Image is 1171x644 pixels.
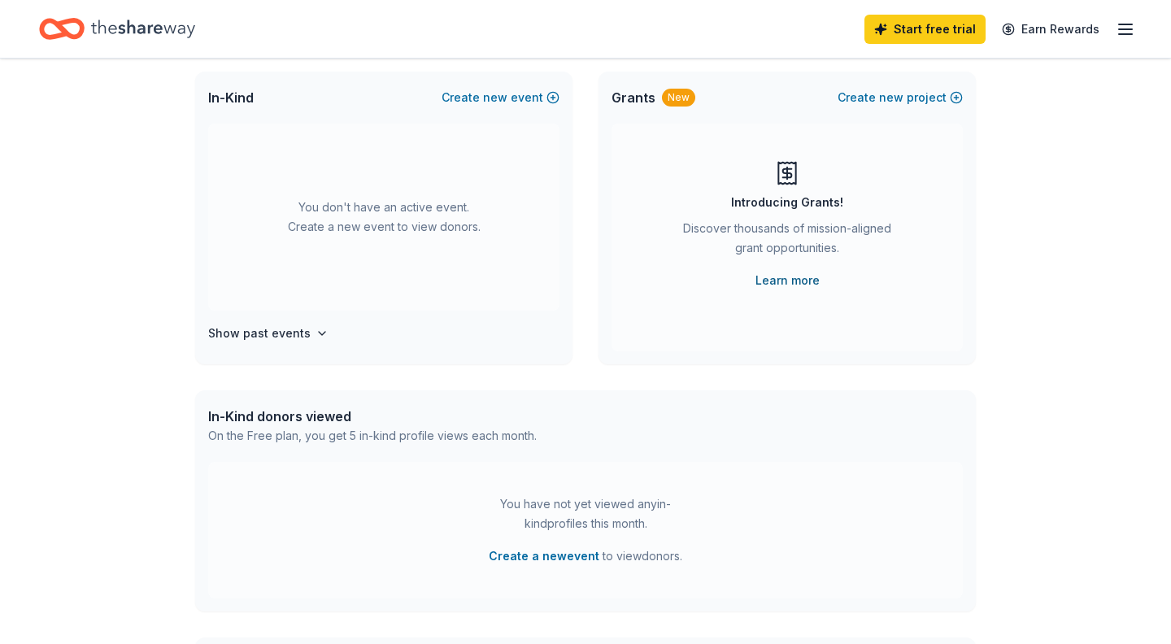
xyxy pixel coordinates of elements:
[483,88,507,107] span: new
[484,494,687,533] div: You have not yet viewed any in-kind profiles this month.
[489,546,682,566] span: to view donors .
[208,88,254,107] span: In-Kind
[864,15,986,44] a: Start free trial
[677,219,898,264] div: Discover thousands of mission-aligned grant opportunities.
[208,426,537,446] div: On the Free plan, you get 5 in-kind profile views each month.
[879,88,903,107] span: new
[39,10,195,48] a: Home
[442,88,559,107] button: Createnewevent
[208,324,329,343] button: Show past events
[755,271,820,290] a: Learn more
[992,15,1109,44] a: Earn Rewards
[731,193,843,212] div: Introducing Grants!
[208,124,559,311] div: You don't have an active event. Create a new event to view donors.
[489,546,599,566] button: Create a newevent
[612,88,655,107] span: Grants
[838,88,963,107] button: Createnewproject
[662,89,695,107] div: New
[208,407,537,426] div: In-Kind donors viewed
[208,324,311,343] h4: Show past events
